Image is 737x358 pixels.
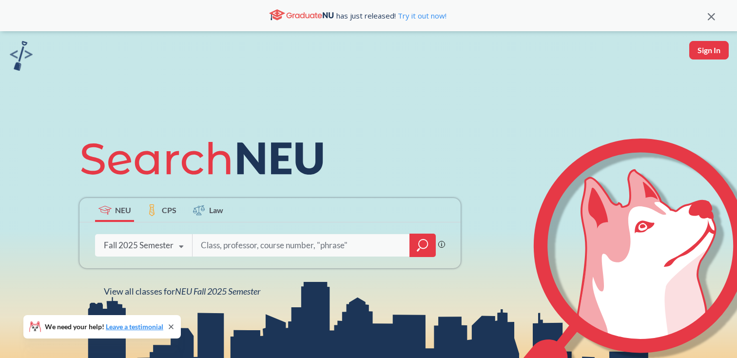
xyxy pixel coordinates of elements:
span: We need your help! [45,323,163,330]
span: CPS [162,204,176,216]
div: magnifying glass [409,234,436,257]
a: Try it out now! [396,11,446,20]
span: NEU [115,204,131,216]
svg: magnifying glass [417,239,428,252]
span: Law [209,204,223,216]
a: Leave a testimonial [106,322,163,331]
button: Sign In [689,41,729,60]
div: Fall 2025 Semester [104,240,174,251]
img: sandbox logo [10,41,33,71]
a: sandbox logo [10,41,33,74]
span: View all classes for [104,286,260,297]
span: has just released! [336,10,446,21]
input: Class, professor, course number, "phrase" [200,235,403,256]
span: NEU Fall 2025 Semester [175,286,260,297]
